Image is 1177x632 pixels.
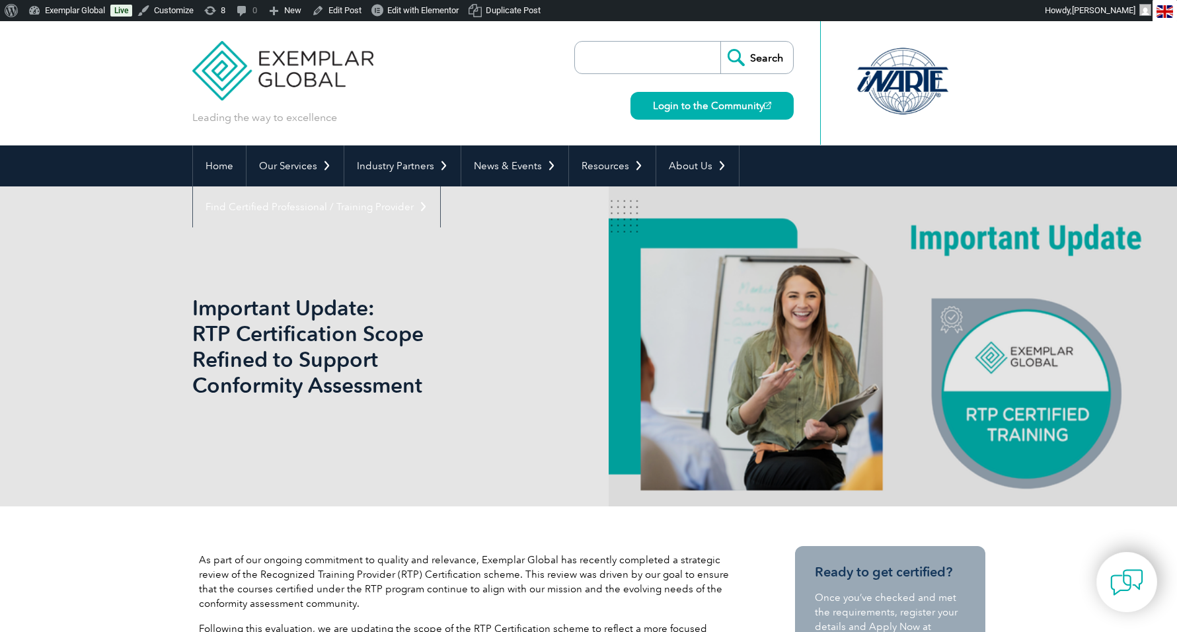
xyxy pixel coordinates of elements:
[192,110,337,125] p: Leading the way to excellence
[630,92,794,120] a: Login to the Community
[199,554,729,610] span: As part of our ongoing commitment to quality and relevance, Exemplar Global has recently complete...
[1110,566,1143,599] img: contact-chat.png
[1072,5,1135,15] span: [PERSON_NAME]
[720,42,793,73] input: Search
[815,564,966,580] h3: Ready to get certified?
[193,145,246,186] a: Home
[656,145,739,186] a: About Us
[461,145,568,186] a: News & Events
[1157,5,1173,18] img: en
[764,102,771,109] img: open_square.png
[344,145,461,186] a: Industry Partners
[192,295,700,398] h1: Important Update: RTP Certification Scope Refined to Support Conformity Assessment
[192,21,374,100] img: Exemplar Global
[247,145,344,186] a: Our Services
[110,5,132,17] a: Live
[569,145,656,186] a: Resources
[387,5,459,15] span: Edit with Elementor
[193,186,440,227] a: Find Certified Professional / Training Provider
